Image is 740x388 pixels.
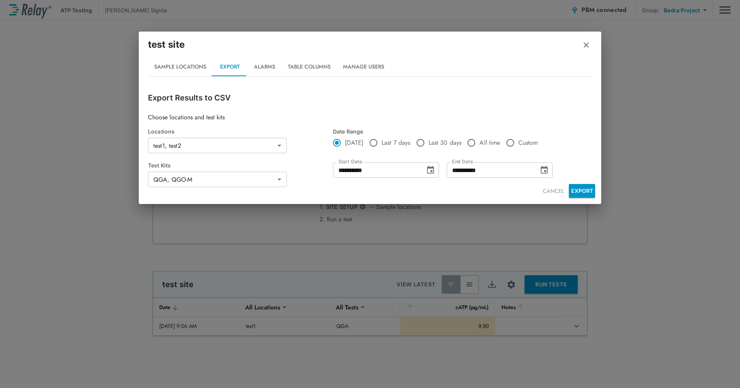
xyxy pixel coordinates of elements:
[452,159,473,164] label: End Date
[212,58,247,76] button: Export
[382,138,410,147] span: Last 7 days
[333,128,555,135] div: Date Range
[337,58,390,76] button: Manage Users
[148,172,287,187] div: QGA, QGO-M
[148,58,212,76] button: Sample Locations
[148,138,287,153] div: test1, test2
[479,138,500,147] span: All time
[536,162,552,178] button: Choose date, selected date is Aug 24, 2025
[569,184,595,198] button: EXPORT
[148,113,592,122] p: Choose locations and test kits
[345,138,363,147] span: [DATE]
[247,58,282,76] button: Alarms
[282,58,337,76] button: Table Columns
[148,92,592,104] p: Export Results to CSV
[518,138,538,147] span: Custom
[429,138,462,147] span: Last 30 days
[616,365,732,382] iframe: Resource center
[148,162,333,169] div: Test Kits
[338,159,362,164] label: Start Date
[148,128,333,135] div: Locations
[423,162,438,178] button: Choose date, selected date is Aug 24, 2025
[582,41,590,49] img: Remove
[148,38,185,52] p: test site
[540,184,567,198] button: CANCEL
